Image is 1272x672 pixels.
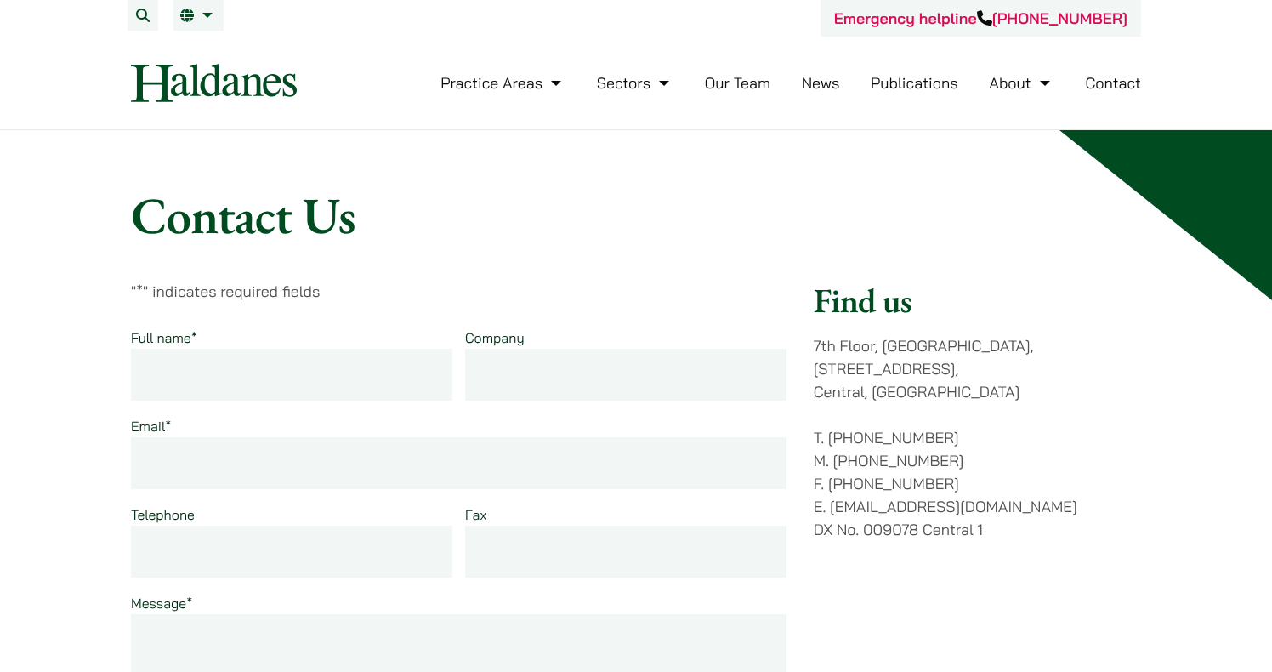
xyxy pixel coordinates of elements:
[802,73,840,93] a: News
[705,73,770,93] a: Our Team
[131,185,1141,246] h1: Contact Us
[180,9,217,22] a: EN
[834,9,1127,28] a: Emergency helpline[PHONE_NUMBER]
[131,64,297,102] img: Logo of Haldanes
[465,329,525,346] label: Company
[814,280,1141,321] h2: Find us
[989,73,1053,93] a: About
[131,329,197,346] label: Full name
[597,73,673,93] a: Sectors
[814,426,1141,541] p: T. [PHONE_NUMBER] M. [PHONE_NUMBER] F. [PHONE_NUMBER] E. [EMAIL_ADDRESS][DOMAIN_NAME] DX No. 0090...
[131,280,786,303] p: " " indicates required fields
[465,506,486,523] label: Fax
[131,595,192,612] label: Message
[440,73,565,93] a: Practice Areas
[131,418,171,435] label: Email
[871,73,958,93] a: Publications
[131,506,195,523] label: Telephone
[1085,73,1141,93] a: Contact
[814,334,1141,403] p: 7th Floor, [GEOGRAPHIC_DATA], [STREET_ADDRESS], Central, [GEOGRAPHIC_DATA]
